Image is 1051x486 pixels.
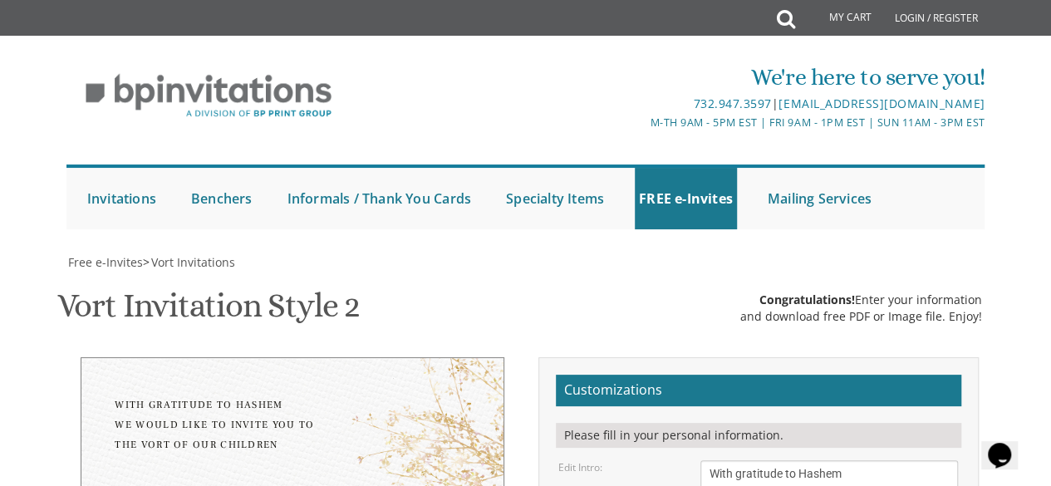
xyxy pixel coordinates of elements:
img: BP Invitation Loft [66,61,351,130]
div: M-Th 9am - 5pm EST | Fri 9am - 1pm EST | Sun 11am - 3pm EST [373,114,985,131]
div: | [373,94,985,114]
label: Edit Intro: [558,460,602,474]
h1: Vort Invitation Style 2 [57,287,360,336]
h2: Customizations [556,375,961,406]
a: Vort Invitations [150,254,235,270]
div: and download free PDF or Image file. Enjoy! [740,308,982,325]
a: Specialty Items [502,168,608,229]
div: Please fill in your personal information. [556,423,961,448]
a: Mailing Services [764,168,876,229]
a: Benchers [187,168,257,229]
span: Free e-Invites [68,254,143,270]
a: My Cart [793,2,883,35]
iframe: chat widget [981,420,1034,469]
span: > [143,254,235,270]
span: Vort Invitations [151,254,235,270]
a: Invitations [83,168,160,229]
div: With gratitude to Hashem We would like to invite you to The vort of our children [115,395,470,455]
a: 732.947.3597 [694,96,772,111]
a: FREE e-Invites [635,168,737,229]
span: Congratulations! [759,292,855,307]
a: Free e-Invites [66,254,143,270]
a: Informals / Thank You Cards [283,168,475,229]
div: We're here to serve you! [373,61,985,94]
a: [EMAIL_ADDRESS][DOMAIN_NAME] [778,96,985,111]
div: Enter your information [740,292,982,308]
